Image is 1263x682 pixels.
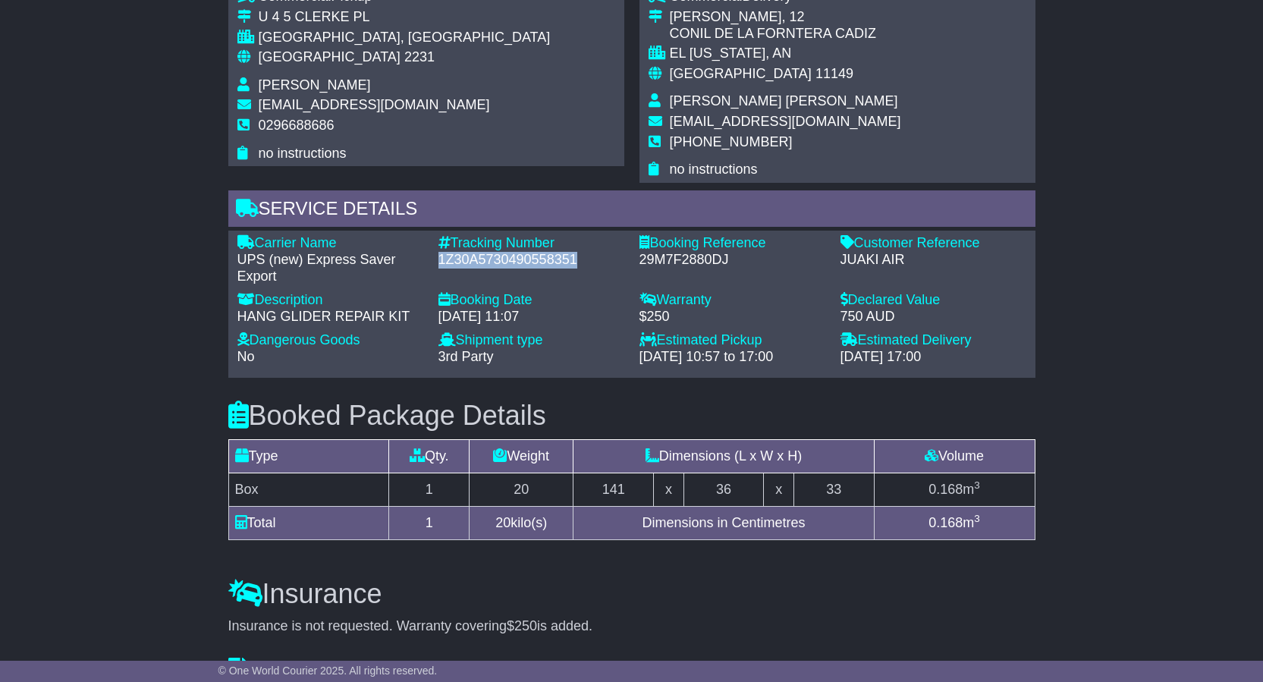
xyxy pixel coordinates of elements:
td: Type [228,440,389,473]
div: Carrier Name [237,235,423,252]
span: [PERSON_NAME] [259,77,371,93]
td: 1 [389,507,470,540]
div: CONIL DE LA FORNTERA CADIZ [670,26,901,42]
div: JUAKI AIR [840,252,1026,269]
td: Weight [470,440,573,473]
span: 11149 [815,66,853,81]
sup: 3 [974,513,980,524]
span: 3rd Party [438,349,494,364]
span: [GEOGRAPHIC_DATA] [259,49,401,64]
span: [PHONE_NUMBER] [670,134,793,149]
h3: Insurance [228,579,1035,609]
sup: 3 [974,479,980,491]
div: 750 AUD [840,309,1026,325]
div: Description [237,292,423,309]
td: 1 [389,473,470,507]
div: UPS (new) Express Saver Export [237,252,423,284]
div: Tracking Number [438,235,624,252]
div: [GEOGRAPHIC_DATA], [GEOGRAPHIC_DATA] [259,30,551,46]
div: EL [US_STATE], AN [670,46,901,62]
td: Dimensions in Centimetres [573,507,874,540]
div: 29M7F2880DJ [639,252,825,269]
span: 0.168 [928,515,963,530]
div: Booking Date [438,292,624,309]
td: Dimensions (L x W x H) [573,440,874,473]
td: 20 [470,473,573,507]
span: 2231 [404,49,435,64]
div: [DATE] 10:57 to 17:00 [639,349,825,366]
div: Estimated Pickup [639,332,825,349]
span: [GEOGRAPHIC_DATA] [670,66,812,81]
span: [EMAIL_ADDRESS][DOMAIN_NAME] [670,114,901,129]
td: Volume [874,440,1035,473]
div: Customer Reference [840,235,1026,252]
div: [DATE] 11:07 [438,309,624,325]
div: Warranty [639,292,825,309]
td: m [874,507,1035,540]
div: Declared Value [840,292,1026,309]
span: 20 [495,515,511,530]
td: Total [228,507,389,540]
span: no instructions [259,146,347,161]
td: Box [228,473,389,507]
td: Qty. [389,440,470,473]
td: 141 [573,473,654,507]
div: [DATE] 17:00 [840,349,1026,366]
td: x [764,473,793,507]
div: Shipment type [438,332,624,349]
span: no instructions [670,162,758,177]
div: Booking Reference [639,235,825,252]
h3: Booked Package Details [228,401,1035,431]
span: 0.168 [928,482,963,497]
div: U 4 5 CLERKE PL [259,9,551,26]
div: 1Z30A5730490558351 [438,252,624,269]
div: Insurance is not requested. Warranty covering is added. [228,618,1035,635]
div: Dangerous Goods [237,332,423,349]
div: Estimated Delivery [840,332,1026,349]
div: HANG GLIDER REPAIR KIT [237,309,423,325]
span: No [237,349,255,364]
td: x [654,473,683,507]
div: Service Details [228,190,1035,231]
td: 36 [683,473,764,507]
span: © One World Courier 2025. All rights reserved. [218,665,438,677]
td: kilo(s) [470,507,573,540]
td: m [874,473,1035,507]
div: $250 [639,309,825,325]
span: [PERSON_NAME] [PERSON_NAME] [670,93,898,108]
div: [PERSON_NAME], 12 [670,9,901,26]
span: $250 [507,618,537,633]
td: 33 [793,473,874,507]
span: 0296688686 [259,118,335,133]
span: [EMAIL_ADDRESS][DOMAIN_NAME] [259,97,490,112]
